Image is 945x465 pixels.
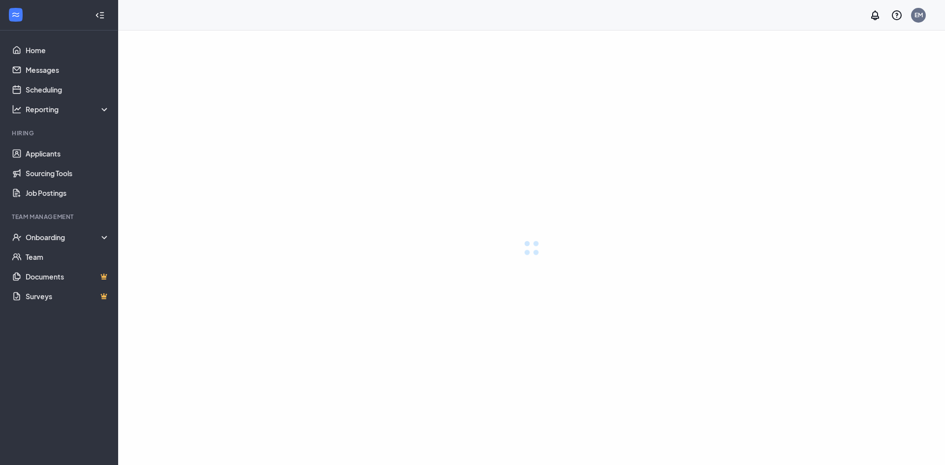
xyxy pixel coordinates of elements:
[891,9,903,21] svg: QuestionInfo
[12,232,22,242] svg: UserCheck
[914,11,923,19] div: EM
[26,232,110,242] div: Onboarding
[26,247,110,267] a: Team
[26,104,110,114] div: Reporting
[26,40,110,60] a: Home
[11,10,21,20] svg: WorkstreamLogo
[26,60,110,80] a: Messages
[26,163,110,183] a: Sourcing Tools
[12,213,108,221] div: Team Management
[869,9,881,21] svg: Notifications
[26,267,110,286] a: DocumentsCrown
[26,80,110,99] a: Scheduling
[12,129,108,137] div: Hiring
[95,10,105,20] svg: Collapse
[26,286,110,306] a: SurveysCrown
[26,144,110,163] a: Applicants
[12,104,22,114] svg: Analysis
[26,183,110,203] a: Job Postings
